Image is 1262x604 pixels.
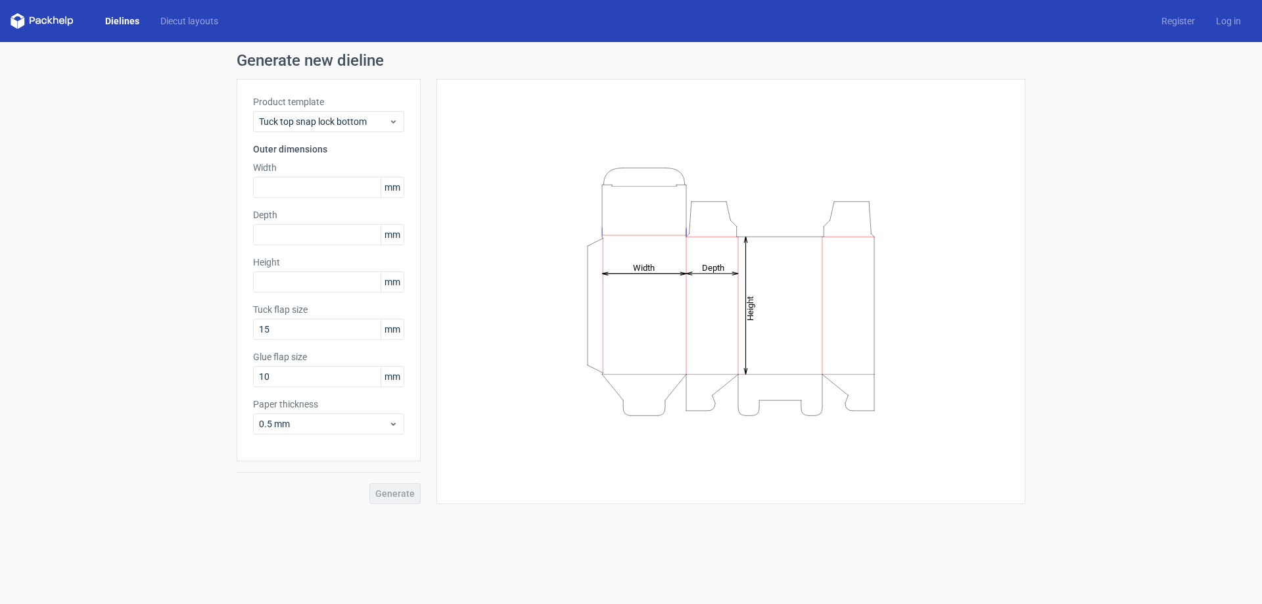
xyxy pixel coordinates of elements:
span: mm [381,319,404,339]
tspan: Width [633,262,655,272]
label: Depth [253,208,404,221]
a: Register [1151,14,1205,28]
tspan: Height [745,296,755,320]
label: Tuck flap size [253,303,404,316]
span: mm [381,177,404,197]
label: Height [253,256,404,269]
a: Diecut layouts [150,14,229,28]
a: Dielines [95,14,150,28]
tspan: Depth [702,262,724,272]
h3: Outer dimensions [253,143,404,156]
span: 0.5 mm [259,417,388,430]
span: mm [381,272,404,292]
h1: Generate new dieline [237,53,1025,68]
label: Glue flap size [253,350,404,363]
label: Product template [253,95,404,108]
a: Log in [1205,14,1251,28]
label: Width [253,161,404,174]
span: mm [381,367,404,386]
span: Tuck top snap lock bottom [259,115,388,128]
span: mm [381,225,404,244]
label: Paper thickness [253,398,404,411]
